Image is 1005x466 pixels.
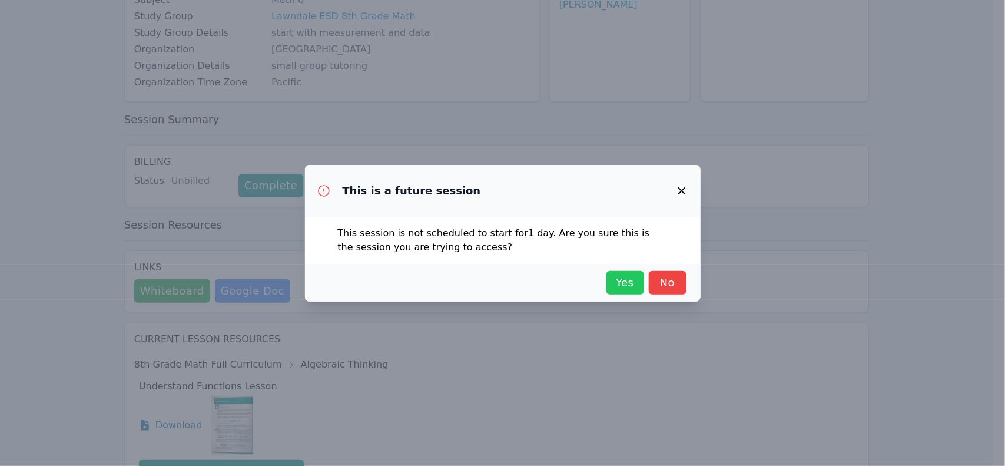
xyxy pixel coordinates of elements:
[343,184,481,198] h3: This is a future session
[649,271,686,295] button: No
[655,275,681,291] span: No
[338,226,668,255] p: This session is not scheduled to start for 1 day . Are you sure this is the session you are tryin...
[606,271,644,295] button: Yes
[612,275,638,291] span: Yes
